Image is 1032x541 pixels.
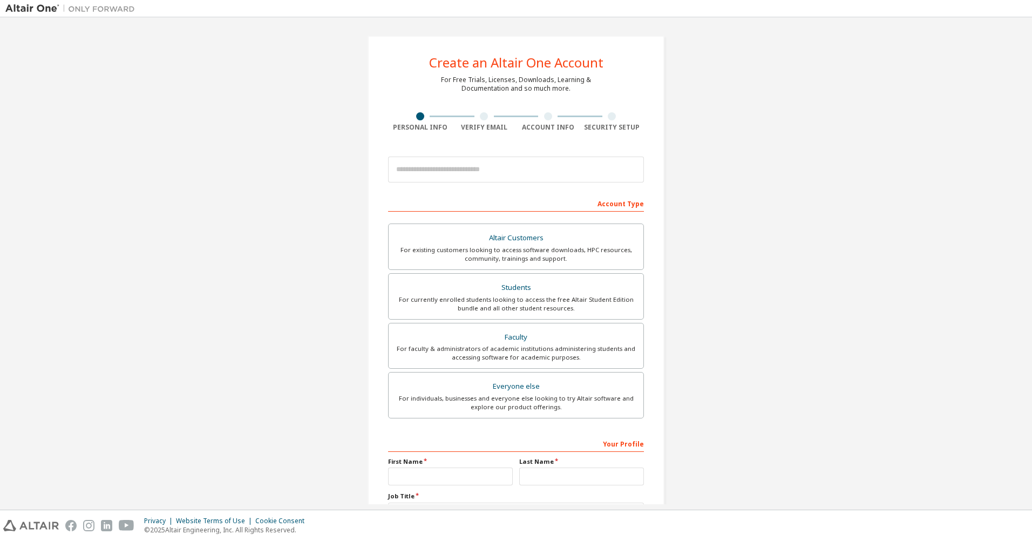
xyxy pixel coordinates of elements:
div: Verify Email [452,123,517,132]
div: Students [395,280,637,295]
div: Create an Altair One Account [429,56,603,69]
div: Website Terms of Use [176,517,255,525]
label: Last Name [519,457,644,466]
div: Account Info [516,123,580,132]
div: Privacy [144,517,176,525]
div: For currently enrolled students looking to access the free Altair Student Edition bundle and all ... [395,295,637,313]
p: © 2025 Altair Engineering, Inc. All Rights Reserved. [144,525,311,535]
img: facebook.svg [65,520,77,531]
label: Job Title [388,492,644,501]
img: altair_logo.svg [3,520,59,531]
div: Security Setup [580,123,644,132]
img: instagram.svg [83,520,94,531]
div: Everyone else [395,379,637,394]
div: Your Profile [388,435,644,452]
img: youtube.svg [119,520,134,531]
div: Faculty [395,330,637,345]
img: Altair One [5,3,140,14]
div: For Free Trials, Licenses, Downloads, Learning & Documentation and so much more. [441,76,591,93]
div: For existing customers looking to access software downloads, HPC resources, community, trainings ... [395,246,637,263]
div: For faculty & administrators of academic institutions administering students and accessing softwa... [395,344,637,362]
div: Cookie Consent [255,517,311,525]
img: linkedin.svg [101,520,112,531]
div: Altair Customers [395,231,637,246]
div: Account Type [388,194,644,212]
label: First Name [388,457,513,466]
div: For individuals, businesses and everyone else looking to try Altair software and explore our prod... [395,394,637,411]
div: Personal Info [388,123,452,132]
